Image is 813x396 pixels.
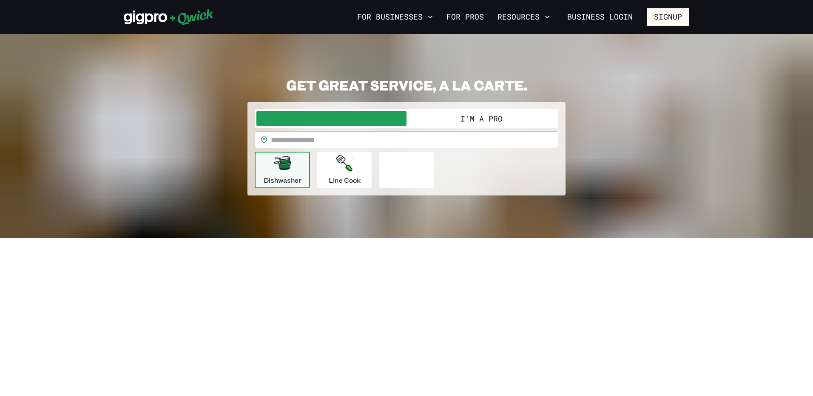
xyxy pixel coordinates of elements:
[255,152,310,188] button: Dishwasher
[406,111,557,126] button: I'm a Pro
[354,10,436,24] button: For Businesses
[494,10,553,24] button: Resources
[329,175,361,185] p: Line Cook
[317,152,372,188] button: Line Cook
[247,76,566,93] h2: GET GREAT SERVICE, A LA CARTE.
[443,10,487,24] a: For Pros
[256,111,406,126] button: I'm a Business
[264,175,301,185] p: Dishwasher
[647,8,689,26] button: Signup
[560,8,640,26] a: Business Login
